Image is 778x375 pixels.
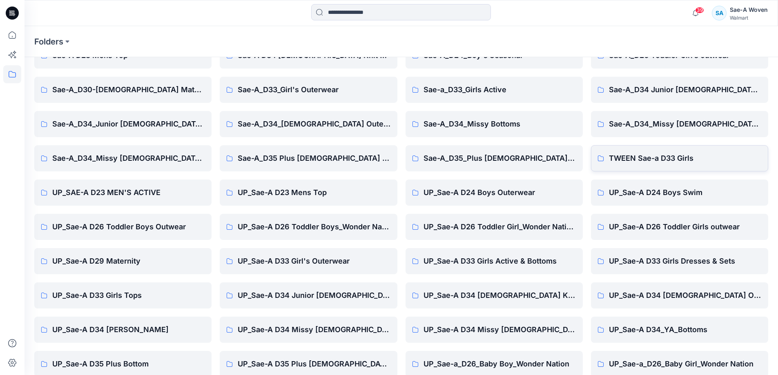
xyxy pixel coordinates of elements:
[52,187,205,198] p: UP_SAE-A D23 MEN'S ACTIVE
[34,317,212,343] a: UP_Sae-A D34 [PERSON_NAME]
[52,358,205,370] p: UP_Sae-A D35 Plus Bottom
[424,290,576,301] p: UP_Sae-A D34 [DEMOGRAPHIC_DATA] Knit Tops
[695,7,704,13] span: 39
[238,324,390,335] p: UP_Sae-A D34 Missy [DEMOGRAPHIC_DATA] Dresses
[406,248,583,274] a: UP_Sae-A D33 Girls Active & Bottoms
[406,145,583,171] a: Sae-A_D35_Plus [DEMOGRAPHIC_DATA] Top
[609,358,762,370] p: UP_Sae-a_D26_Baby Girl_Wonder Nation
[238,358,390,370] p: UP_Sae-A D35 Plus [DEMOGRAPHIC_DATA] Top
[52,84,205,95] p: Sae-A_D30-[DEMOGRAPHIC_DATA] Maternity
[52,118,205,130] p: Sae-A_D34_Junior [DEMOGRAPHIC_DATA] bottom
[591,111,768,137] a: Sae-A_D34_Missy [DEMOGRAPHIC_DATA] Dresses
[591,317,768,343] a: UP_Sae-A D34_YA_Bottoms
[238,118,390,130] p: Sae-A_D34_[DEMOGRAPHIC_DATA] Outerwear
[424,187,576,198] p: UP_Sae-A D24 Boys Outerwear
[52,221,205,233] p: UP_Sae-A D26 Toddler Boys Outwear
[52,153,205,164] p: Sae-A_D34_Missy [DEMOGRAPHIC_DATA] Top Woven
[52,324,205,335] p: UP_Sae-A D34 [PERSON_NAME]
[424,255,576,267] p: UP_Sae-A D33 Girls Active & Bottoms
[424,84,576,95] p: Sae-a_D33_Girls Active
[238,290,390,301] p: UP_Sae-A D34 Junior [DEMOGRAPHIC_DATA] top
[220,111,397,137] a: Sae-A_D34_[DEMOGRAPHIC_DATA] Outerwear
[34,248,212,274] a: UP_Sae-A D29 Maternity
[730,5,768,15] div: Sae-A Woven
[238,221,390,233] p: UP_Sae-A D26 Toddler Boys_Wonder Nation Sportswear
[406,111,583,137] a: Sae-A_D34_Missy Bottoms
[220,317,397,343] a: UP_Sae-A D34 Missy [DEMOGRAPHIC_DATA] Dresses
[712,6,727,20] div: SA
[220,77,397,103] a: Sae-A_D33_Girl's Outerwear
[34,282,212,308] a: UP_Sae-A D33 Girls Tops
[220,214,397,240] a: UP_Sae-A D26 Toddler Boys_Wonder Nation Sportswear
[220,145,397,171] a: Sae-A_D35 Plus [DEMOGRAPHIC_DATA] Bottom
[609,221,762,233] p: UP_Sae-A D26 Toddler Girls outwear
[406,317,583,343] a: UP_Sae-A D34 Missy [DEMOGRAPHIC_DATA] Top Woven
[238,153,390,164] p: Sae-A_D35 Plus [DEMOGRAPHIC_DATA] Bottom
[424,358,576,370] p: UP_Sae-a_D26_Baby Boy_Wonder Nation
[609,324,762,335] p: UP_Sae-A D34_YA_Bottoms
[609,84,762,95] p: Sae-A_D34 Junior [DEMOGRAPHIC_DATA] top
[406,214,583,240] a: UP_Sae-A D26 Toddler Girl_Wonder Nation Sportswear
[406,77,583,103] a: Sae-a_D33_Girls Active
[220,180,397,206] a: UP_Sae-A D23 Mens Top
[52,290,205,301] p: UP_Sae-A D33 Girls Tops
[34,214,212,240] a: UP_Sae-A D26 Toddler Boys Outwear
[220,282,397,308] a: UP_Sae-A D34 Junior [DEMOGRAPHIC_DATA] top
[591,77,768,103] a: Sae-A_D34 Junior [DEMOGRAPHIC_DATA] top
[238,255,390,267] p: UP_Sae-A D33 Girl's Outerwear
[406,180,583,206] a: UP_Sae-A D24 Boys Outerwear
[730,15,768,21] div: Walmart
[238,84,390,95] p: Sae-A_D33_Girl's Outerwear
[591,282,768,308] a: UP_Sae-A D34 [DEMOGRAPHIC_DATA] Outerwear
[34,145,212,171] a: Sae-A_D34_Missy [DEMOGRAPHIC_DATA] Top Woven
[609,255,762,267] p: UP_Sae-A D33 Girls Dresses & Sets
[591,145,768,171] a: TWEEN Sae-a D33 Girls
[591,214,768,240] a: UP_Sae-A D26 Toddler Girls outwear
[591,248,768,274] a: UP_Sae-A D33 Girls Dresses & Sets
[609,187,762,198] p: UP_Sae-A D24 Boys Swim
[34,111,212,137] a: Sae-A_D34_Junior [DEMOGRAPHIC_DATA] bottom
[424,153,576,164] p: Sae-A_D35_Plus [DEMOGRAPHIC_DATA] Top
[424,118,576,130] p: Sae-A_D34_Missy Bottoms
[34,180,212,206] a: UP_SAE-A D23 MEN'S ACTIVE
[406,282,583,308] a: UP_Sae-A D34 [DEMOGRAPHIC_DATA] Knit Tops
[609,153,762,164] p: TWEEN Sae-a D33 Girls
[424,324,576,335] p: UP_Sae-A D34 Missy [DEMOGRAPHIC_DATA] Top Woven
[609,118,762,130] p: Sae-A_D34_Missy [DEMOGRAPHIC_DATA] Dresses
[424,221,576,233] p: UP_Sae-A D26 Toddler Girl_Wonder Nation Sportswear
[52,255,205,267] p: UP_Sae-A D29 Maternity
[238,187,390,198] p: UP_Sae-A D23 Mens Top
[591,180,768,206] a: UP_Sae-A D24 Boys Swim
[34,77,212,103] a: Sae-A_D30-[DEMOGRAPHIC_DATA] Maternity
[220,248,397,274] a: UP_Sae-A D33 Girl's Outerwear
[34,36,63,47] a: Folders
[609,290,762,301] p: UP_Sae-A D34 [DEMOGRAPHIC_DATA] Outerwear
